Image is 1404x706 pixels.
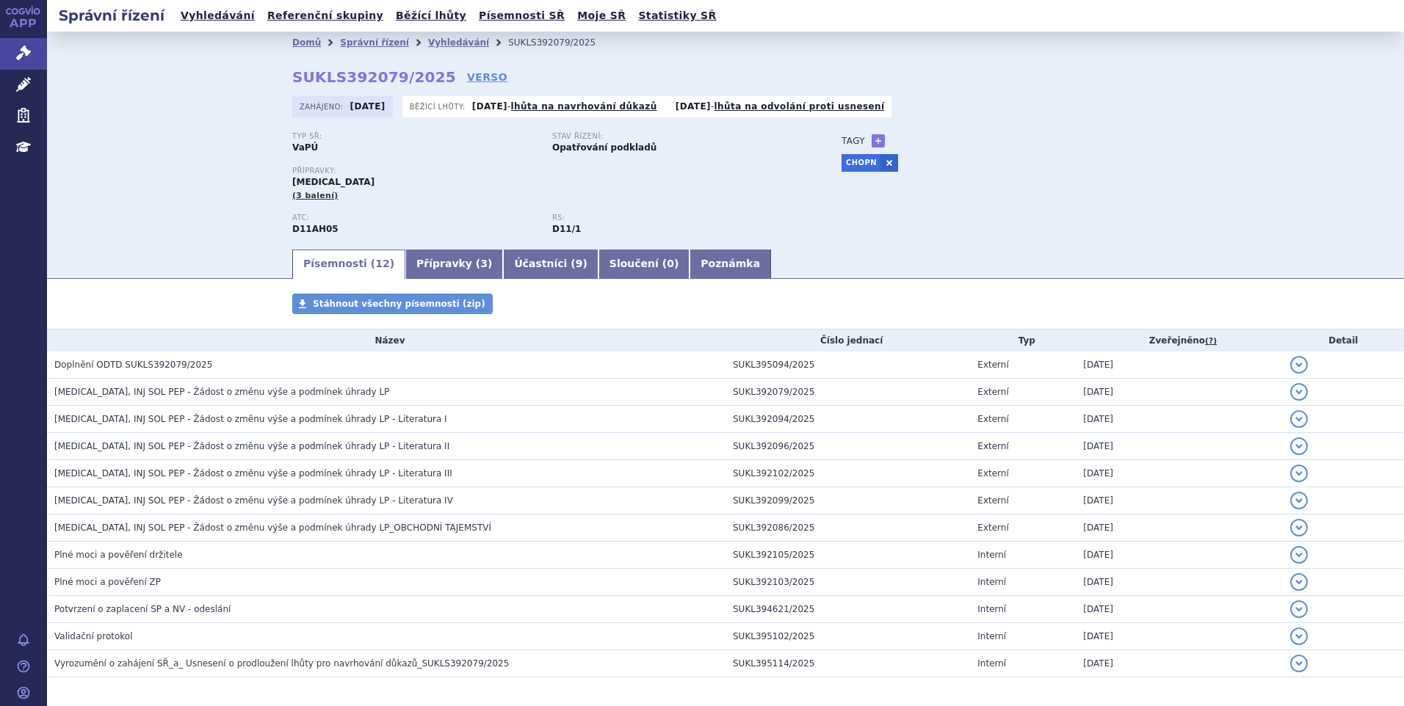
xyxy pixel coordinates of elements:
[263,6,388,26] a: Referenční skupiny
[598,250,690,279] a: Sloučení (0)
[300,101,346,112] span: Zahájeno:
[350,101,386,112] strong: [DATE]
[292,191,339,200] span: (3 balení)
[725,352,970,379] td: SUKL395094/2025
[1076,623,1282,650] td: [DATE]
[725,596,970,623] td: SUKL394621/2025
[676,101,885,112] p: -
[54,441,449,451] span: DUPIXENT, INJ SOL PEP - Žádost o změnu výše a podmínek úhrady LP - Literatura II
[292,224,339,234] strong: DUPILUMAB
[977,658,1006,669] span: Interní
[1076,650,1282,677] td: [DATE]
[1076,542,1282,569] td: [DATE]
[977,523,1008,533] span: Externí
[1290,437,1308,455] button: detail
[1290,573,1308,591] button: detail
[977,468,1008,478] span: Externí
[842,154,880,172] a: CHOPN
[690,250,771,279] a: Poznámka
[977,550,1006,560] span: Interní
[725,460,970,487] td: SUKL392102/2025
[576,258,583,269] span: 9
[714,101,885,112] a: lhůta na odvolání proti usnesení
[1290,356,1308,374] button: detail
[725,650,970,677] td: SUKL395114/2025
[552,142,656,153] strong: Opatřování podkladů
[977,577,1006,587] span: Interní
[725,330,970,352] th: Číslo jednací
[725,514,970,542] td: SUKL392086/2025
[313,299,485,309] span: Stáhnout všechny písemnosti (zip)
[977,441,1008,451] span: Externí
[292,142,318,153] strong: VaPÚ
[1076,596,1282,623] td: [DATE]
[573,6,630,26] a: Moje SŘ
[977,604,1006,614] span: Interní
[472,101,507,112] strong: [DATE]
[54,604,231,614] span: Potvrzení o zaplacení SP a NV - odeslání
[676,101,711,112] strong: [DATE]
[1290,410,1308,428] button: detail
[1290,519,1308,536] button: detail
[292,177,374,187] span: [MEDICAL_DATA]
[1076,569,1282,596] td: [DATE]
[54,360,212,370] span: Doplnění ODTD SUKLS392079/2025
[47,5,176,26] h2: Správní řízení
[1290,627,1308,645] button: detail
[1290,600,1308,618] button: detail
[977,387,1008,397] span: Externí
[977,631,1006,641] span: Interní
[391,6,471,26] a: Běžící lhůty
[1076,487,1282,514] td: [DATE]
[292,68,456,86] strong: SUKLS392079/2025
[47,330,725,352] th: Název
[1290,492,1308,509] button: detail
[977,360,1008,370] span: Externí
[970,330,1076,352] th: Typ
[292,167,812,175] p: Přípravky:
[511,101,657,112] a: lhůta na navrhování důkazů
[977,414,1008,424] span: Externí
[428,37,489,48] a: Vyhledávání
[375,258,389,269] span: 12
[1076,433,1282,460] td: [DATE]
[1076,379,1282,406] td: [DATE]
[1283,330,1404,352] th: Detail
[725,542,970,569] td: SUKL392105/2025
[667,258,674,269] span: 0
[340,37,409,48] a: Správní řízení
[1076,406,1282,433] td: [DATE]
[1290,546,1308,564] button: detail
[725,569,970,596] td: SUKL392103/2025
[725,623,970,650] td: SUKL395102/2025
[54,468,452,478] span: DUPIXENT, INJ SOL PEP - Žádost o změnu výše a podmínek úhrady LP - Literatura III
[977,495,1008,506] span: Externí
[1290,465,1308,482] button: detail
[552,214,797,222] p: RS:
[1076,514,1282,542] td: [DATE]
[1076,460,1282,487] td: [DATE]
[474,6,569,26] a: Písemnosti SŘ
[725,406,970,433] td: SUKL392094/2025
[1290,383,1308,401] button: detail
[1205,336,1217,346] abbr: (?)
[292,214,538,222] p: ATC:
[292,250,405,279] a: Písemnosti (12)
[1290,655,1308,672] button: detail
[292,37,321,48] a: Domů
[54,523,491,533] span: DUPIXENT, INJ SOL PEP - Žádost o změnu výše a podmínek úhrady LP_OBCHODNÍ TAJEMSTVÍ
[54,414,447,424] span: DUPIXENT, INJ SOL PEP - Žádost o změnu výše a podmínek úhrady LP - Literatura I
[1076,330,1282,352] th: Zveřejněno
[725,433,970,460] td: SUKL392096/2025
[872,134,885,148] a: +
[725,379,970,406] td: SUKL392079/2025
[552,224,581,234] strong: dupilumab
[508,32,615,54] li: SUKLS392079/2025
[54,495,453,506] span: DUPIXENT, INJ SOL PEP - Žádost o změnu výše a podmínek úhrady LP - Literatura IV
[176,6,259,26] a: Vyhledávání
[634,6,720,26] a: Statistiky SŘ
[54,631,133,641] span: Validační protokol
[54,658,509,669] span: Vyrozumění o zahájení SŘ_a_ Usnesení o prodloužení lhůty pro navrhování důkazů_SUKLS392079/2025
[552,132,797,141] p: Stav řízení:
[410,101,468,112] span: Běžící lhůty:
